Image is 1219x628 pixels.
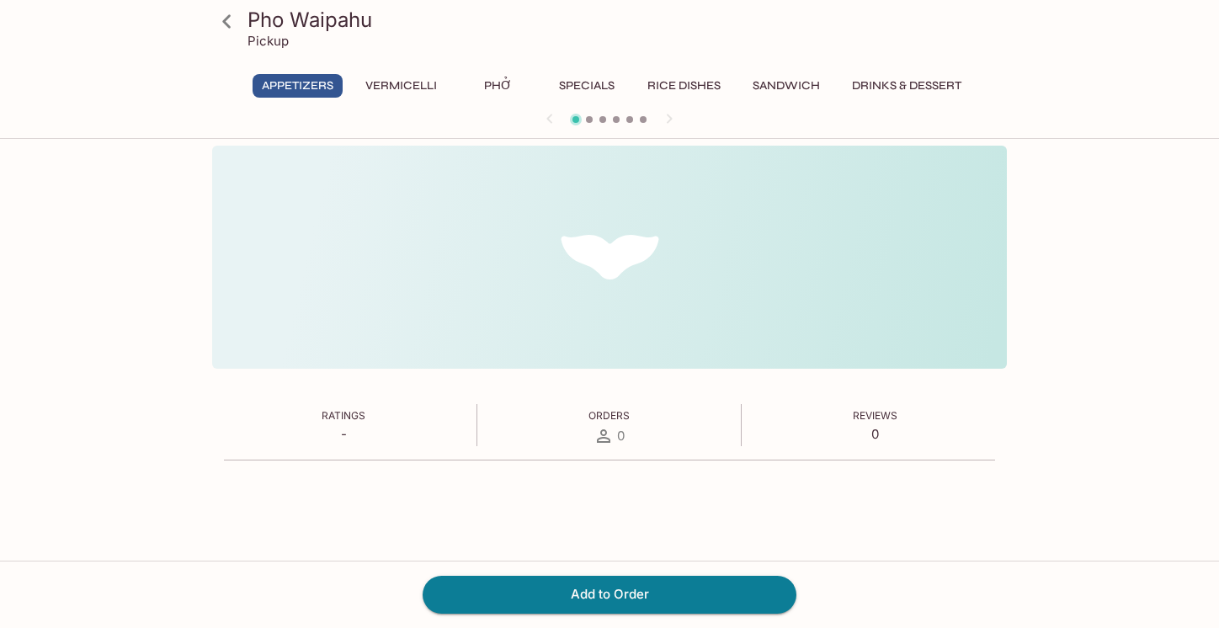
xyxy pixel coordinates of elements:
[322,409,365,422] span: Ratings
[853,426,897,442] p: 0
[843,74,971,98] button: Drinks & Dessert
[460,74,535,98] button: Phở
[588,409,630,422] span: Orders
[356,74,446,98] button: Vermicelli
[423,576,796,613] button: Add to Order
[638,74,730,98] button: Rice Dishes
[253,74,343,98] button: Appetizers
[248,33,289,49] p: Pickup
[549,74,625,98] button: Specials
[853,409,897,422] span: Reviews
[617,428,625,444] span: 0
[322,426,365,442] p: -
[743,74,829,98] button: Sandwich
[248,7,1000,33] h3: Pho Waipahu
